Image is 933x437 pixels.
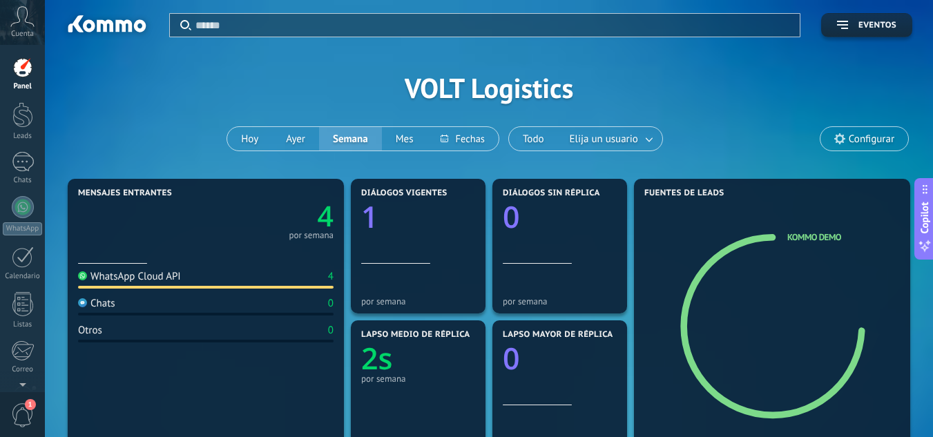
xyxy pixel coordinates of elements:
span: Eventos [858,21,896,30]
div: WhatsApp [3,222,42,235]
div: Listas [3,320,43,329]
button: Ayer [272,127,319,150]
div: Chats [3,176,43,185]
div: por semana [503,296,617,307]
button: Todo [509,127,558,150]
div: 0 [328,324,334,337]
text: 0 [503,338,520,378]
text: 4 [318,197,334,235]
div: por semana [361,373,475,384]
div: Calendario [3,272,43,281]
span: Diálogos sin réplica [503,188,600,198]
span: Elija un usuario [567,130,641,148]
span: Copilot [918,202,932,233]
span: Diálogos vigentes [361,188,448,198]
text: 0 [503,196,520,237]
div: por semana [361,296,475,307]
span: Configurar [849,133,894,145]
div: 0 [328,297,334,310]
button: Elija un usuario [558,127,662,150]
span: 1 [25,399,36,410]
span: Fuentes de leads [644,188,724,198]
a: 4 [206,197,334,235]
div: Leads [3,132,43,141]
span: Cuenta [11,30,34,39]
a: Kommo Demo [787,231,841,243]
div: 4 [328,270,334,283]
div: Correo [3,365,43,374]
span: Lapso mayor de réplica [503,330,613,340]
button: Fechas [427,127,498,150]
div: Chats [78,297,115,310]
text: 2s [361,338,392,378]
button: Eventos [821,13,912,37]
div: por semana [289,232,334,239]
button: Mes [382,127,427,150]
button: Semana [319,127,382,150]
span: Mensajes entrantes [78,188,172,198]
div: Otros [78,324,102,337]
span: Lapso medio de réplica [361,330,470,340]
img: Chats [78,298,87,307]
text: 1 [361,196,378,237]
div: Panel [3,82,43,91]
img: WhatsApp Cloud API [78,271,87,280]
div: WhatsApp Cloud API [78,270,181,283]
button: Hoy [227,127,272,150]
